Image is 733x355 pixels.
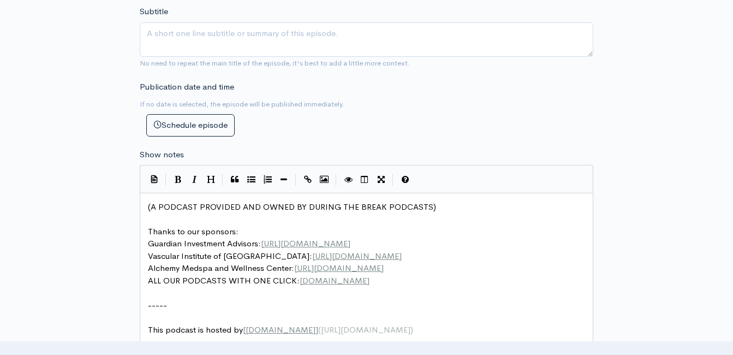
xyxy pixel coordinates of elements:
button: Italic [186,171,202,188]
button: Toggle Side by Side [356,171,373,188]
span: ) [410,324,413,335]
span: Guardian Investment Advisors: [148,238,350,248]
button: Heading [202,171,219,188]
button: Markdown Guide [397,171,413,188]
button: Toggle Preview [340,171,356,188]
button: Schedule episode [146,114,235,137]
button: Quote [227,171,243,188]
span: ( [318,324,321,335]
button: Toggle Fullscreen [373,171,389,188]
label: Subtitle [140,5,168,18]
span: [DOMAIN_NAME] [246,324,315,335]
small: If no date is selected, the episode will be published immediately. [140,99,344,109]
button: Create Link [300,171,316,188]
span: [ [243,324,246,335]
span: [URL][DOMAIN_NAME] [312,251,402,261]
span: Alchemy Medspa and Wellness Center: [148,263,384,273]
i: | [165,174,166,186]
button: Insert Show Notes Template [146,170,162,187]
small: No need to repeat the main title of the episode, it's best to add a little more context. [140,58,410,68]
button: Generic List [243,171,259,188]
span: [URL][DOMAIN_NAME] [321,324,410,335]
i: | [336,174,337,186]
button: Bold [170,171,186,188]
i: | [392,174,394,186]
span: [DOMAIN_NAME] [300,275,370,286]
label: Publication date and time [140,81,234,93]
span: Vascular Institute of [GEOGRAPHIC_DATA]: [148,251,402,261]
span: [URL][DOMAIN_NAME] [294,263,384,273]
button: Numbered List [259,171,276,188]
i: | [295,174,296,186]
span: ALL OUR PODCASTS WITH ONE CLICK: [148,275,370,286]
i: | [222,174,223,186]
span: (A PODCAST PROVIDED AND OWNED BY DURING THE BREAK PODCASTS) [148,202,436,212]
span: ] [315,324,318,335]
span: Thanks to our sponsors: [148,226,239,236]
span: This podcast is hosted by [148,324,413,335]
button: Insert Image [316,171,332,188]
label: Show notes [140,149,184,161]
span: ----- [148,300,167,310]
button: Insert Horizontal Line [276,171,292,188]
span: [URL][DOMAIN_NAME] [261,238,350,248]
